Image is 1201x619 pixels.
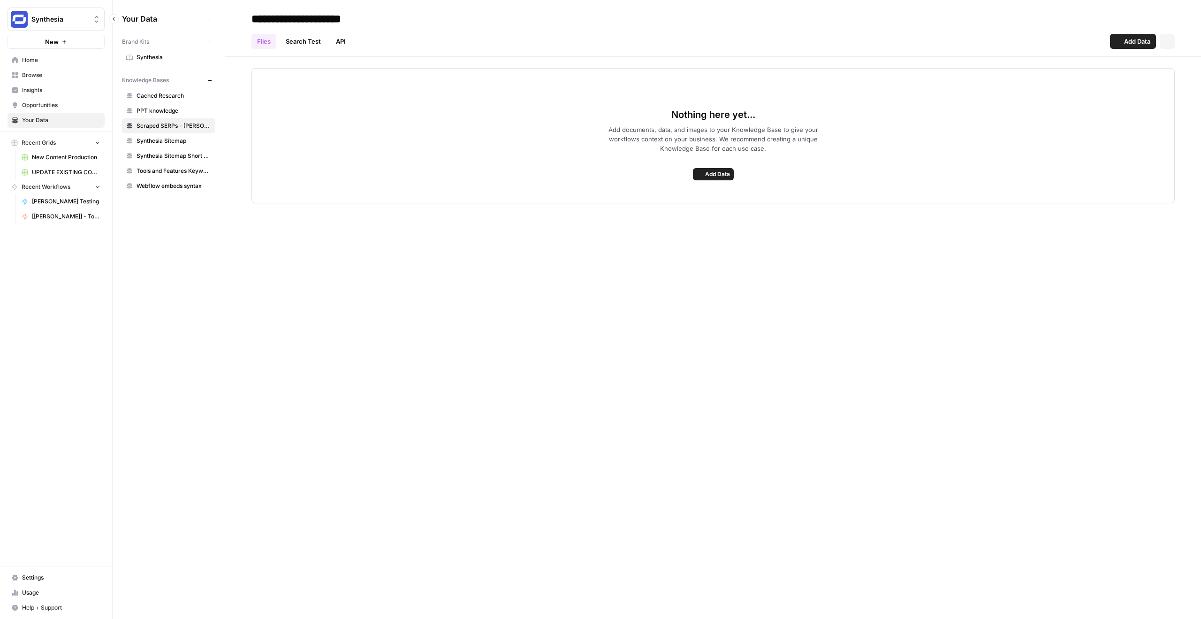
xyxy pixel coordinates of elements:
span: Help + Support [22,604,100,612]
span: Nothing here yet... [671,108,755,121]
a: Settings [8,570,105,585]
span: Synthesia [137,53,211,62]
span: Insights [22,86,100,94]
a: Synthesia [122,50,215,65]
a: Opportunities [8,98,105,113]
a: API [330,34,351,49]
a: UPDATE EXISTING CONTENT [17,165,105,180]
button: Help + Support [8,600,105,615]
a: Synthesia Sitemap [122,133,215,148]
span: New [45,37,59,46]
a: Files [251,34,276,49]
button: Add Data [1110,34,1156,49]
button: Recent Workflows [8,180,105,194]
button: Workspace: Synthesia [8,8,105,31]
a: Cached Research [122,88,215,103]
span: Synthesia Sitemap Short List [137,152,211,160]
a: New Content Production [17,150,105,165]
a: Scraped SERPs - [PERSON_NAME] [122,118,215,133]
button: Add Data [693,168,734,180]
span: Recent Workflows [22,183,70,191]
img: Synthesia Logo [11,11,28,28]
span: Cached Research [137,92,211,100]
button: Recent Grids [8,136,105,150]
a: Insights [8,83,105,98]
span: Webflow embeds syntax [137,182,211,190]
span: Knowledge Bases [122,76,169,85]
span: Synthesia [31,15,88,24]
a: Webflow embeds syntax [122,178,215,193]
span: Your Data [122,13,204,24]
span: Scraped SERPs - [PERSON_NAME] [137,122,211,130]
span: Add Data [705,170,730,178]
span: [PERSON_NAME] Testing [32,197,100,206]
span: PPT knowledge [137,107,211,115]
a: Browse [8,68,105,83]
span: [[PERSON_NAME]] - Tools & Features Pages Refreshe - [MAIN WORKFLOW] [32,212,100,221]
span: Opportunities [22,101,100,109]
a: Tools and Features Keywords - Test [122,163,215,178]
span: New Content Production [32,153,100,162]
a: Synthesia Sitemap Short List [122,148,215,163]
span: Settings [22,573,100,582]
span: Usage [22,588,100,597]
span: Synthesia Sitemap [137,137,211,145]
span: Brand Kits [122,38,149,46]
a: Search Test [280,34,327,49]
span: Recent Grids [22,139,56,147]
span: Home [22,56,100,64]
button: New [8,35,105,49]
a: Usage [8,585,105,600]
span: UPDATE EXISTING CONTENT [32,168,100,177]
a: [PERSON_NAME] Testing [17,194,105,209]
a: PPT knowledge [122,103,215,118]
span: Add documents, data, and images to your Knowledge Base to give your workflows context on your bus... [593,125,833,153]
span: Add Data [1124,37,1150,46]
span: Tools and Features Keywords - Test [137,167,211,175]
a: Your Data [8,113,105,128]
span: Your Data [22,116,100,124]
a: [[PERSON_NAME]] - Tools & Features Pages Refreshe - [MAIN WORKFLOW] [17,209,105,224]
span: Browse [22,71,100,79]
a: Home [8,53,105,68]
